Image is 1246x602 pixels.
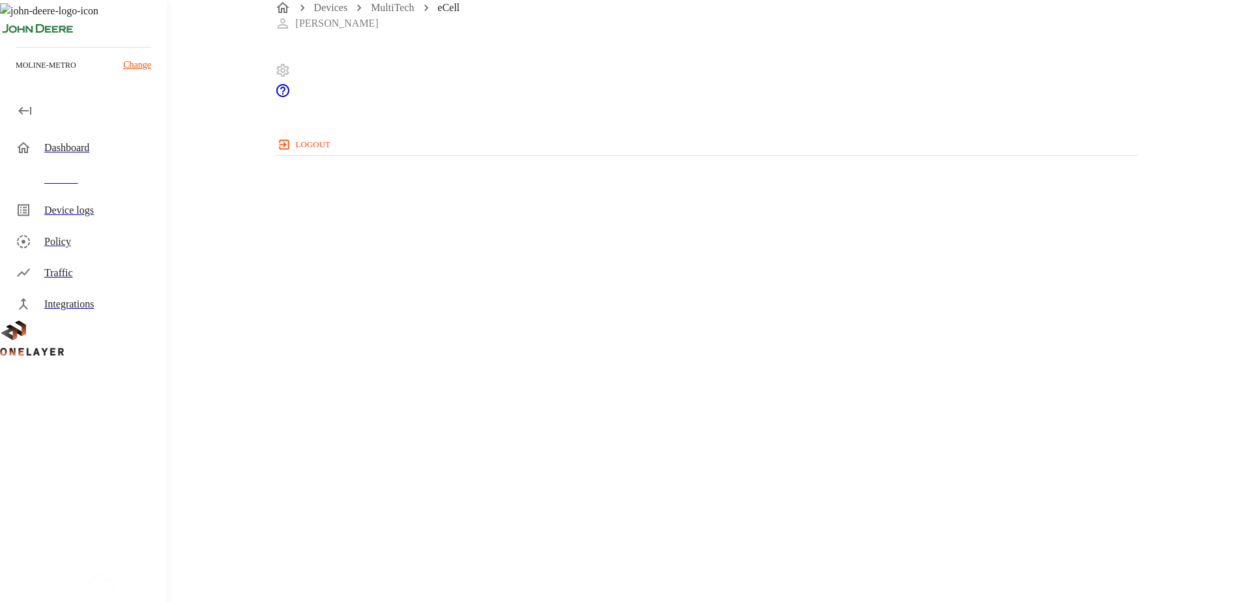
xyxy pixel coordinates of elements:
a: logout [275,134,1138,155]
span: Support Portal [275,89,291,100]
p: [PERSON_NAME] [296,16,379,31]
button: logout [275,134,336,155]
a: onelayer-support [275,89,291,100]
a: Devices [314,2,348,13]
a: MultiTech [371,2,414,13]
